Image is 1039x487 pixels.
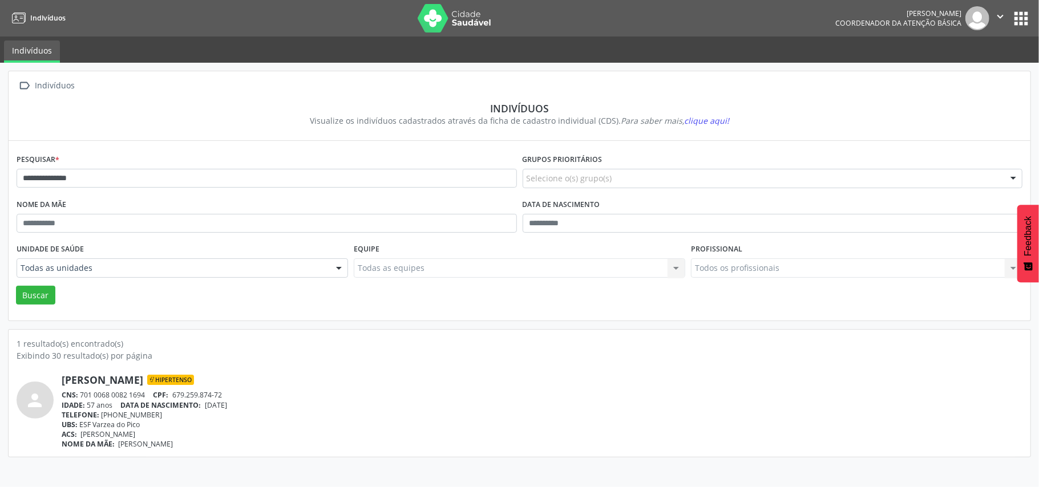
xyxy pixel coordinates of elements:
label: Nome da mãe [17,196,66,214]
label: Equipe [354,241,379,258]
span: ACS: [62,429,77,439]
a: [PERSON_NAME] [62,374,143,386]
span: TELEFONE: [62,410,99,420]
div: Indivíduos [25,102,1014,115]
label: Grupos prioritários [523,151,603,169]
div: 701 0068 0082 1694 [62,390,1022,400]
span: Selecione o(s) grupo(s) [527,172,612,184]
label: Unidade de saúde [17,241,84,258]
button: Buscar [16,286,55,305]
button: Feedback - Mostrar pesquisa [1017,205,1039,282]
span: CPF: [153,390,169,400]
div: [PERSON_NAME] [835,9,961,18]
span: Indivíduos [30,13,66,23]
a: Indivíduos [4,40,60,63]
span: 679.259.874-72 [172,390,222,400]
div: Indivíduos [33,78,77,94]
div: 1 resultado(s) encontrado(s) [17,338,1022,350]
i: person [25,390,46,411]
span: [DATE] [205,400,227,410]
span: [PERSON_NAME] [119,439,173,449]
a:  Indivíduos [17,78,77,94]
div: ESF Varzea do Pico [62,420,1022,429]
button:  [989,6,1011,30]
span: clique aqui! [684,115,729,126]
i:  [994,10,1006,23]
button: apps [1011,9,1031,29]
span: Hipertenso [147,375,194,385]
span: IDADE: [62,400,85,410]
i: Para saber mais, [621,115,729,126]
span: Feedback [1023,216,1033,256]
label: Data de nascimento [523,196,600,214]
span: CNS: [62,390,78,400]
a: Indivíduos [8,9,66,27]
div: Exibindo 30 resultado(s) por página [17,350,1022,362]
span: [PERSON_NAME] [81,429,136,439]
span: NOME DA MÃE: [62,439,115,449]
label: Pesquisar [17,151,59,169]
span: DATA DE NASCIMENTO: [121,400,201,410]
label: Profissional [691,241,742,258]
span: UBS: [62,420,78,429]
span: Todas as unidades [21,262,325,274]
div: [PHONE_NUMBER] [62,410,1022,420]
div: 57 anos [62,400,1022,410]
img: img [965,6,989,30]
i:  [17,78,33,94]
span: Coordenador da Atenção Básica [835,18,961,28]
div: Visualize os indivíduos cadastrados através da ficha de cadastro individual (CDS). [25,115,1014,127]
